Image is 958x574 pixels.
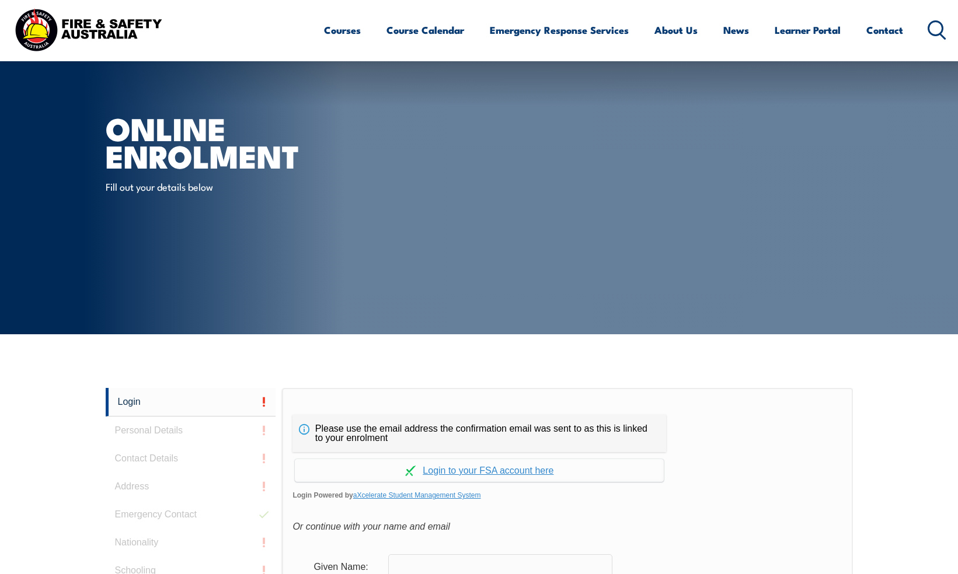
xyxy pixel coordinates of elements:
a: Courses [324,15,361,45]
img: Log in withaxcelerate [405,466,416,476]
a: aXcelerate Student Management System [353,491,481,499]
p: Fill out your details below [106,180,319,193]
a: Learner Portal [775,15,841,45]
span: Login Powered by [292,487,842,504]
a: Login [106,388,276,416]
div: Please use the email address the confirmation email was sent to as this is linked to your enrolment [292,415,666,452]
a: Contact [866,15,903,45]
a: Course Calendar [386,15,464,45]
a: About Us [654,15,698,45]
h1: Online Enrolment [106,114,394,169]
a: News [723,15,749,45]
a: Emergency Response Services [490,15,629,45]
div: Or continue with your name and email [292,518,842,535]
